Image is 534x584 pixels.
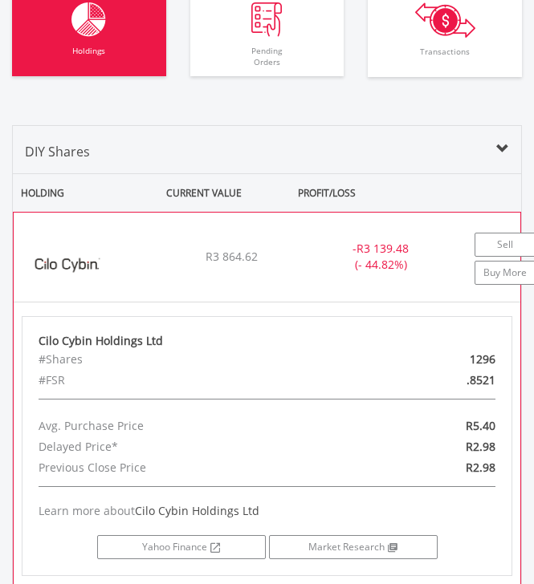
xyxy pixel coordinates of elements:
[263,178,390,208] div: PROFIT/LOSS
[149,178,260,208] div: CURRENT VALUE
[269,535,438,559] a: Market Research
[97,535,266,559] a: Yahoo Finance
[25,143,90,160] span: DIY Shares
[71,2,106,37] img: holdings-wht.png
[22,237,114,294] img: EQU.ZA.CCC.png
[194,37,340,76] span: Pending Orders
[372,38,518,77] span: Transactions
[135,503,259,518] span: Cilo Cybin Holdings Ltd
[26,416,347,436] div: Avg. Purchase Price
[26,457,347,478] div: Previous Close Price
[357,241,409,256] span: R3 139.48
[415,2,475,38] img: transactions-zar-wht.png
[26,436,347,457] div: Delayed Price*
[466,460,495,475] span: R2.98
[26,349,347,370] div: #Shares
[251,2,282,37] img: pending_instructions-wht.png
[206,249,258,264] span: R3 864.62
[306,241,457,273] div: - (- 44.82%)
[466,418,495,433] span: R5.40
[347,349,508,370] div: 1296
[39,503,495,519] div: Learn more about
[26,370,347,391] div: #FSR
[16,37,162,76] span: Holdings
[39,333,495,349] div: Cilo Cybin Holdings Ltd
[13,178,145,208] div: HOLDING
[347,370,508,391] div: .8521
[466,439,495,454] span: R2.98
